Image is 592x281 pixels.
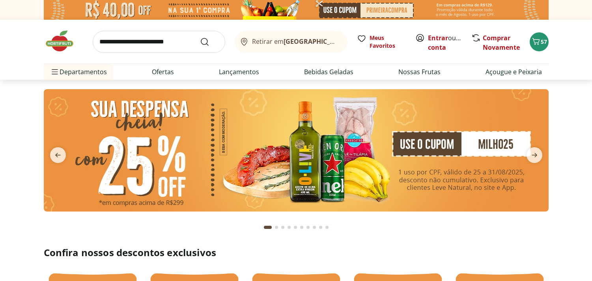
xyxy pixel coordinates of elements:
[324,218,330,237] button: Go to page 10 from fs-carousel
[541,38,547,45] span: 57
[520,147,549,163] button: next
[93,31,225,53] input: search
[428,33,463,52] span: ou
[317,218,324,237] button: Go to page 9 from fs-carousel
[44,29,83,53] img: Hortifruti
[280,218,286,237] button: Go to page 3 from fs-carousel
[486,67,542,77] a: Açougue e Peixaria
[219,67,259,77] a: Lançamentos
[273,218,280,237] button: Go to page 2 from fs-carousel
[262,218,273,237] button: Current page from fs-carousel
[284,37,416,46] b: [GEOGRAPHIC_DATA]/[GEOGRAPHIC_DATA]
[44,89,549,212] img: cupom
[370,34,406,50] span: Meus Favoritos
[50,62,107,81] span: Departamentos
[428,34,471,52] a: Criar conta
[200,37,219,47] button: Submit Search
[286,218,292,237] button: Go to page 4 from fs-carousel
[483,34,520,52] a: Comprar Novamente
[304,67,353,77] a: Bebidas Geladas
[252,38,339,45] span: Retirar em
[530,32,549,51] button: Carrinho
[44,246,549,259] h2: Confira nossos descontos exclusivos
[428,34,448,42] a: Entrar
[44,147,72,163] button: previous
[357,34,406,50] a: Meus Favoritos
[305,218,311,237] button: Go to page 7 from fs-carousel
[152,67,174,77] a: Ofertas
[50,62,60,81] button: Menu
[235,31,347,53] button: Retirar em[GEOGRAPHIC_DATA]/[GEOGRAPHIC_DATA]
[299,218,305,237] button: Go to page 6 from fs-carousel
[311,218,317,237] button: Go to page 8 from fs-carousel
[292,218,299,237] button: Go to page 5 from fs-carousel
[398,67,441,77] a: Nossas Frutas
